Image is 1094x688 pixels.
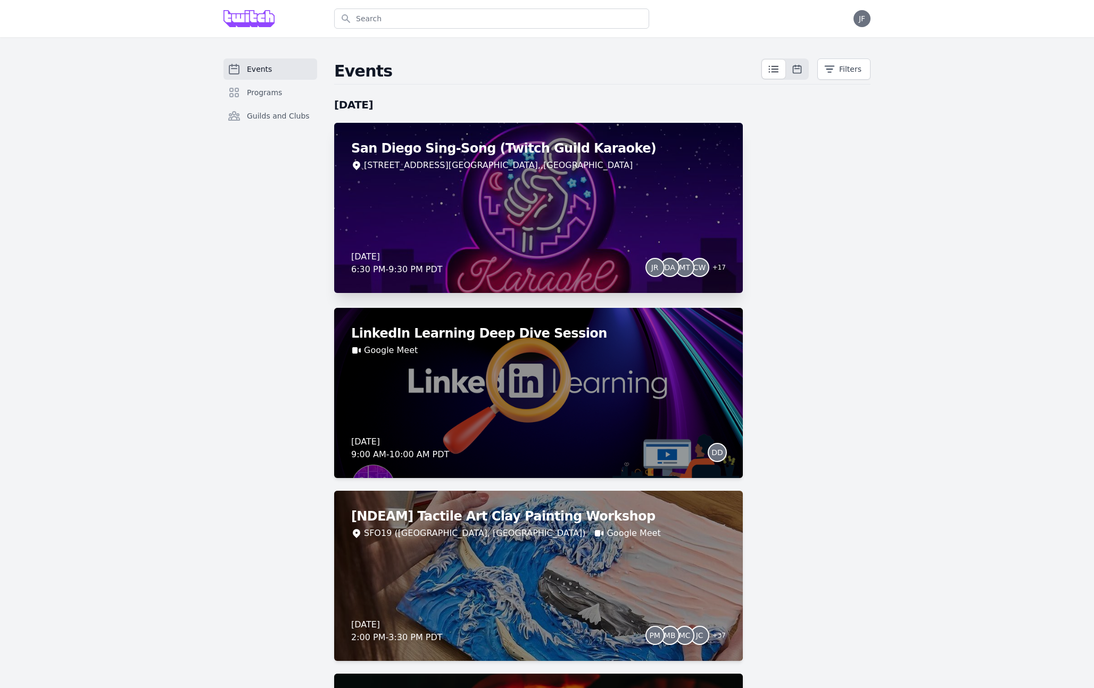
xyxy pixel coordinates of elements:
[351,508,726,525] h2: [NDEAM] Tactile Art Clay Painting Workshop
[334,308,743,478] a: LinkedIn Learning Deep Dive SessionGoogle Meet[DATE]9:00 AM-10:00 AM PDTDD
[334,491,743,661] a: [NDEAM] Tactile Art Clay Painting WorkshopSFO19 ([GEOGRAPHIC_DATA], [GEOGRAPHIC_DATA])Google Meet...
[607,527,660,540] a: Google Meet
[649,632,660,639] span: PM
[817,58,871,80] button: Filters
[223,82,317,103] a: Programs
[651,264,659,271] span: JR
[247,87,282,98] span: Programs
[334,9,649,29] input: Search
[364,159,633,172] span: [STREET_ADDRESS][GEOGRAPHIC_DATA], , [GEOGRAPHIC_DATA]
[853,10,871,27] button: JF
[364,344,418,357] a: Google Meet
[247,111,310,121] span: Guilds and Clubs
[334,62,761,81] h2: Events
[223,10,275,27] img: Grove
[679,632,691,639] span: MC
[223,58,317,144] nav: Sidebar
[351,140,726,157] h2: San Diego Sing-Song (Twitch Guild Karaoke)
[696,632,703,639] span: JC
[334,123,743,293] a: San Diego Sing-Song (Twitch Guild Karaoke)[STREET_ADDRESS][GEOGRAPHIC_DATA],,[GEOGRAPHIC_DATA][DA...
[351,250,443,276] div: [DATE] 6:30 PM - 9:30 PM PDT
[664,632,676,639] span: MB
[711,449,723,456] span: DD
[706,261,726,276] span: + 17
[351,435,449,461] div: [DATE] 9:00 AM - 10:00 AM PDT
[859,15,865,22] span: JF
[223,105,317,127] a: Guilds and Clubs
[693,264,706,271] span: CW
[364,527,585,540] div: SFO19 ([GEOGRAPHIC_DATA], [GEOGRAPHIC_DATA])
[665,264,675,271] span: DA
[351,325,726,342] h2: LinkedIn Learning Deep Dive Session
[223,58,317,80] a: Events
[706,629,726,644] span: + 37
[334,97,743,112] h2: [DATE]
[679,264,690,271] span: MT
[351,618,443,644] div: [DATE] 2:00 PM - 3:30 PM PDT
[247,64,272,74] span: Events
